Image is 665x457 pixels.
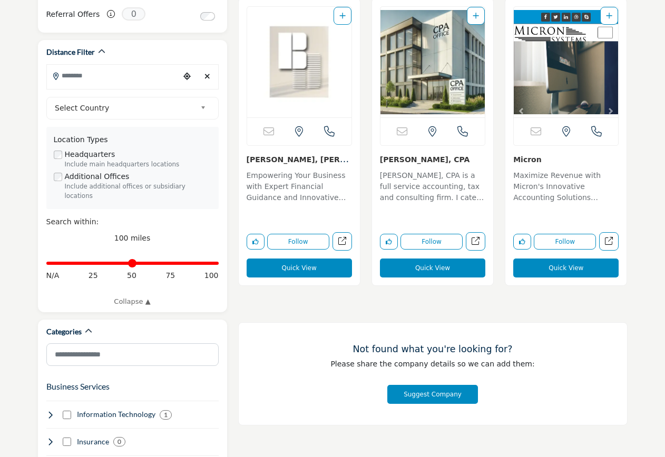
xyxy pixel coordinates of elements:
[247,7,351,117] a: Open Listing in new tab
[46,270,60,281] span: N/A
[63,411,71,419] input: Select Information Technology checkbox
[606,12,612,20] a: Add To List
[247,259,352,277] button: Quick View
[46,5,100,24] label: Referral Offers
[330,360,534,368] span: Please share the company details so we can add them:
[513,234,531,250] button: Like listing
[380,259,485,277] button: Quick View
[204,270,219,281] span: 100
[47,65,180,86] input: Search Location
[164,411,168,419] b: 1
[380,7,485,117] a: Open Listing in new tab
[267,234,329,250] button: Follow
[65,182,211,201] div: Include additional offices or subsidiary locations
[65,171,130,182] label: Additional Offices
[513,154,619,165] h3: Micron
[63,438,71,446] input: Select Insurance checkbox
[127,270,136,281] span: 50
[77,409,155,420] h4: Information Technology: Software, cloud services, data management, analytics, automation
[466,232,485,251] a: Open rudolph-bruno-cpa in new tab
[46,47,95,57] h2: Distance Filter
[200,12,215,21] input: Switch to Referral Offers
[247,167,352,205] a: Empowering Your Business with Expert Financial Guidance and Innovative Solutions As a distinguish...
[380,167,485,205] a: [PERSON_NAME], CPA is a full service accounting, tax and consulting firm. I cater to a wide varie...
[380,155,470,164] a: [PERSON_NAME], CPA
[89,270,98,281] span: 25
[247,7,351,117] img: Bruno, DiBello & Co., LLC
[404,391,462,398] span: Suggest Company
[514,7,618,117] a: Open Listing in new tab
[400,234,463,250] button: Follow
[55,102,196,114] span: Select Country
[332,232,352,251] a: Open bruno-dibello-co-llc in new tab
[247,154,352,165] h3: Bruno, DiBello & Co., LLC
[200,65,215,88] div: Clear search location
[513,167,619,205] a: Maximize Revenue with Micron's Innovative Accounting Solutions Unleash Your Organization's Full P...
[514,7,618,117] img: Micron
[46,216,219,227] div: Search within:
[118,438,121,445] b: 0
[46,343,219,366] input: Search Category
[513,170,619,205] p: Maximize Revenue with Micron's Innovative Accounting Solutions Unleash Your Organization's Full P...
[114,234,151,242] span: 100 miles
[380,7,485,117] img: Rudolph Bruno, CPA
[380,170,485,205] p: [PERSON_NAME], CPA is a full service accounting, tax and consulting firm. I cater to a wide varie...
[165,270,175,281] span: 75
[46,296,219,307] a: Collapse ▲
[247,170,352,205] p: Empowering Your Business with Expert Financial Guidance and Innovative Solutions As a distinguish...
[46,326,82,337] h2: Categories
[113,437,125,446] div: 0 Results For Insurance
[513,259,619,277] button: Quick View
[599,232,619,251] a: Open micron in new tab
[179,65,194,88] div: Choose your current location
[534,234,596,250] button: Follow
[387,385,478,404] button: Suggest Company
[122,7,145,21] span: 0
[260,344,606,355] h3: Not found what you're looking for?
[65,149,115,160] label: Headquarters
[54,134,211,145] div: Location Types
[160,410,172,420] div: 1 Results For Information Technology
[46,380,110,393] button: Business Services
[473,12,479,20] a: Add To List
[380,234,398,250] button: Like listing
[247,234,265,250] button: Like listing
[339,12,346,20] a: Add To List
[380,154,485,165] h3: Rudolph Bruno, CPA
[65,160,211,170] div: Include main headquarters locations
[77,436,109,447] h4: Insurance: Professional liability, healthcare, life insurance, risk management
[513,155,542,164] a: Micron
